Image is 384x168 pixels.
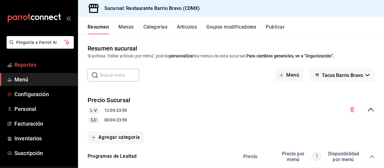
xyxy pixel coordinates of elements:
[237,154,276,159] div: Precio
[78,91,384,129] div: collapse-menu-row
[88,117,130,124] div: 00:00 - 23:59
[14,149,73,157] span: Suscripción
[177,24,197,34] button: Artículos
[4,44,74,50] a: Pregunta a Parrot AI
[322,72,363,78] span: Tacos Barrio Bravo
[7,36,74,49] button: Pregunta a Parrot AI
[143,24,168,34] button: Categorías
[16,39,64,46] span: Pregunta a Parrot AI
[118,24,133,34] button: Menús
[88,107,130,114] div: 12:00 - 23:59
[370,154,374,159] button: collapse-category-row
[88,153,136,160] button: Programas de Lealtad
[88,117,99,123] span: S,D
[14,90,73,98] span: Configuración
[88,131,144,144] button: Agregar categoría
[279,151,321,162] div: Precio por menú
[88,44,137,53] div: Resumen sucursal
[246,53,334,58] strong: Para cambios generales, ve a “Organización”.
[14,75,73,84] span: Menú
[206,24,256,34] button: Grupos modificadores
[88,24,384,34] div: navigation tabs
[266,24,284,34] button: Publicar
[100,5,200,12] h3: Sucursal: Restaurante Barrio Bravo (CDMX)
[14,61,73,69] span: Reportes
[88,107,99,114] span: L-V
[66,16,71,20] button: open_drawer_menu
[275,69,303,81] button: Menú
[88,53,374,59] div: Si activas ‘Editar artículo por menú’, podrás los menús de esta sucursal.
[169,53,194,58] strong: personalizar
[310,69,374,81] button: Tacos Barrio Bravo
[88,24,109,34] button: Resumen
[100,69,139,81] input: Buscar menú
[14,120,73,128] span: Facturación
[14,134,73,142] span: Inventarios
[88,96,130,105] button: Precio Sucursal
[328,151,358,162] div: Disponibilidad por menú
[14,105,73,113] span: Personal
